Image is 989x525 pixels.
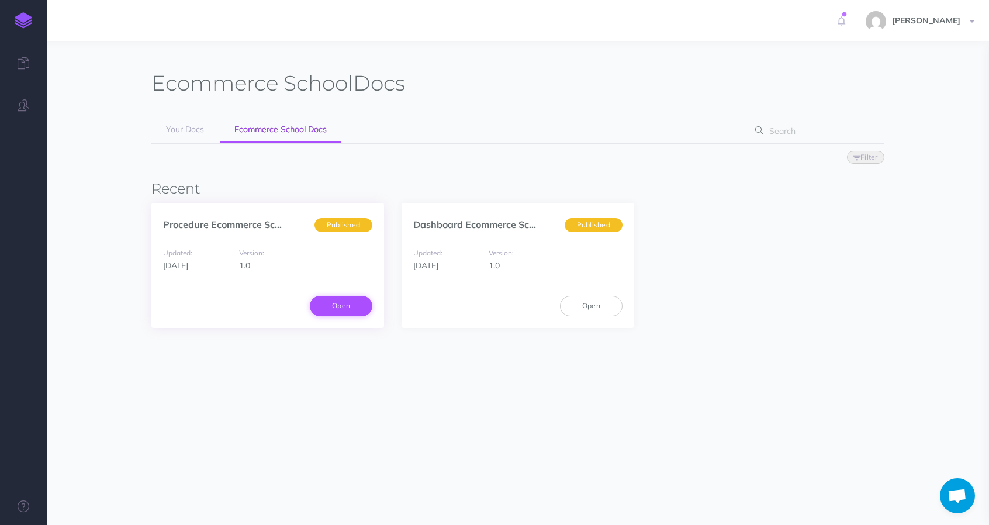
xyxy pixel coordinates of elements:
[310,296,372,316] a: Open
[163,248,192,257] small: Updated:
[234,124,327,134] span: Ecommerce School Docs
[489,248,514,257] small: Version:
[866,11,886,32] img: 0bad668c83d50851a48a38b229b40e4a.jpg
[239,248,264,257] small: Version:
[151,70,353,96] span: Ecommerce School
[163,219,282,230] a: Procedure Ecommerce Sc...
[489,260,500,271] span: 1.0
[15,12,32,29] img: logo-mark.svg
[766,120,866,141] input: Search
[413,260,438,271] span: [DATE]
[413,219,536,230] a: Dashboard Ecommerce Sc...
[163,260,188,271] span: [DATE]
[151,181,884,196] h3: Recent
[413,248,442,257] small: Updated:
[847,151,884,164] button: Filter
[886,15,966,26] span: [PERSON_NAME]
[239,260,250,271] span: 1.0
[151,117,219,143] a: Your Docs
[940,478,975,513] div: Aprire la chat
[166,124,204,134] span: Your Docs
[220,117,341,143] a: Ecommerce School Docs
[151,70,405,96] h1: Docs
[560,296,623,316] a: Open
